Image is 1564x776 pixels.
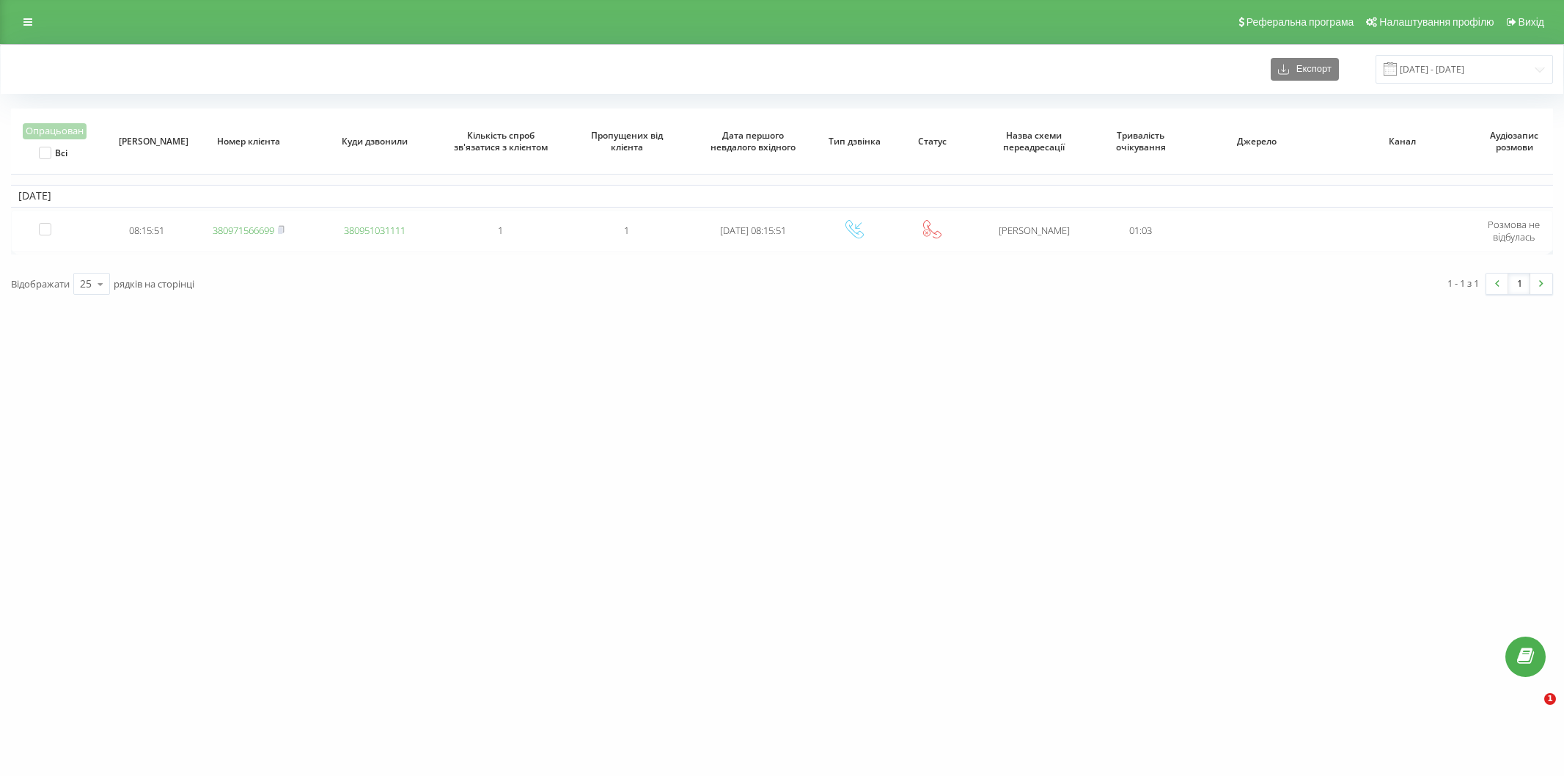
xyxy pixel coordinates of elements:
[1508,274,1530,294] a: 1
[1514,693,1549,728] iframe: Intercom live chat
[1108,130,1173,153] span: Тривалість очікування
[1344,136,1462,147] span: Канал
[1198,136,1316,147] span: Джерело
[108,211,186,252] td: 08:15:51
[826,136,883,147] span: Тип дзвінка
[114,277,194,290] span: рядків на сторінці
[11,185,1553,207] td: [DATE]
[576,130,677,153] span: Пропущених від клієнта
[498,224,503,237] span: 1
[11,277,70,290] span: Відображати
[451,130,551,153] span: Кількість спроб зв'язатися з клієнтом
[904,136,961,147] span: Статус
[971,211,1097,252] td: [PERSON_NAME]
[1488,218,1540,244] span: Розмова не відбулась
[720,224,786,237] span: [DATE] 08:15:51
[199,136,299,147] span: Номер клієнта
[325,136,425,147] span: Куди дзвонили
[344,224,405,237] a: 380951031111
[1271,58,1339,81] button: Експорт
[80,277,92,291] div: 25
[1519,16,1544,28] span: Вихід
[1379,16,1494,28] span: Налаштування профілю
[624,224,629,237] span: 1
[984,130,1084,153] span: Назва схеми переадресації
[1247,16,1354,28] span: Реферальна програма
[1097,211,1184,252] td: 01:03
[1544,693,1556,705] span: 1
[1486,130,1542,153] span: Аудіозапис розмови
[1447,276,1479,290] div: 1 - 1 з 1
[213,224,274,237] a: 380971566699
[39,147,67,159] label: Всі
[119,136,175,147] span: [PERSON_NAME]
[1289,64,1332,75] span: Експорт
[702,130,803,153] span: Дата першого невдалого вхідного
